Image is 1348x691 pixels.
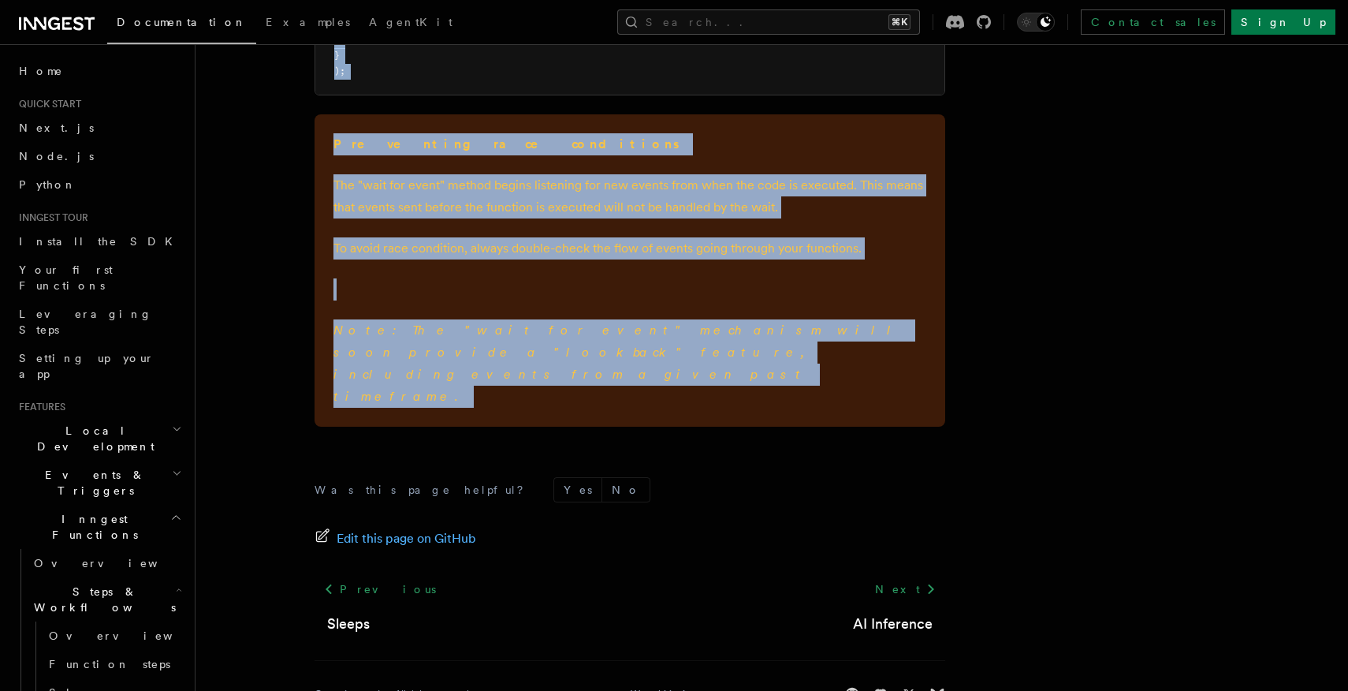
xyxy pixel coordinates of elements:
[19,150,94,162] span: Node.js
[13,467,172,499] span: Events & Triggers
[13,423,172,454] span: Local Development
[49,629,211,642] span: Overview
[28,584,176,615] span: Steps & Workflows
[315,528,476,550] a: Edit this page on GitHub
[315,575,445,603] a: Previous
[13,401,65,413] span: Features
[13,344,185,388] a: Setting up your app
[13,98,81,110] span: Quick start
[333,237,926,260] p: To avoid race condition, always double-check the flow of events going through your functions.
[888,14,910,30] kbd: ⌘K
[334,65,345,77] span: );
[34,557,196,570] span: Overview
[107,5,256,44] a: Documentation
[1231,9,1335,35] a: Sign Up
[19,263,113,292] span: Your first Functions
[334,50,340,61] span: }
[19,121,94,134] span: Next.js
[334,35,340,46] span: }
[333,323,903,404] em: Note: The "wait for event" mechanism will soon provide a "lookback" feature, including events fro...
[43,622,185,650] a: Overview
[866,575,945,603] a: Next
[1017,13,1055,32] button: Toggle dark mode
[617,9,920,35] button: Search...⌘K
[43,650,185,678] a: Function steps
[13,142,185,170] a: Node.js
[333,136,682,151] strong: Preventing race conditions
[13,256,185,300] a: Your first Functions
[13,227,185,256] a: Install the SDK
[337,528,476,550] span: Edit this page on GitHub
[266,16,350,28] span: Examples
[13,505,185,549] button: Inngest Functions
[369,16,452,28] span: AgentKit
[19,308,152,336] span: Leveraging Steps
[28,549,185,577] a: Overview
[13,211,88,224] span: Inngest tour
[359,5,462,43] a: AgentKit
[13,300,185,344] a: Leveraging Steps
[13,511,170,543] span: Inngest Functions
[315,482,534,498] p: Was this page helpful?
[13,114,185,142] a: Next.js
[19,352,155,380] span: Setting up your app
[333,174,926,219] p: The "wait for event" method begins listening for new events from when the code is executed. This ...
[49,658,170,670] span: Function steps
[13,416,185,461] button: Local Development
[19,63,63,79] span: Home
[19,178,76,191] span: Python
[117,16,247,28] span: Documentation
[554,478,601,502] button: Yes
[327,613,370,635] a: Sleeps
[256,5,359,43] a: Examples
[19,235,182,248] span: Install the SDK
[13,57,185,85] a: Home
[1081,9,1225,35] a: Contact sales
[853,613,933,635] a: AI Inference
[602,478,650,502] button: No
[13,461,185,505] button: Events & Triggers
[13,170,185,199] a: Python
[28,577,185,622] button: Steps & Workflows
